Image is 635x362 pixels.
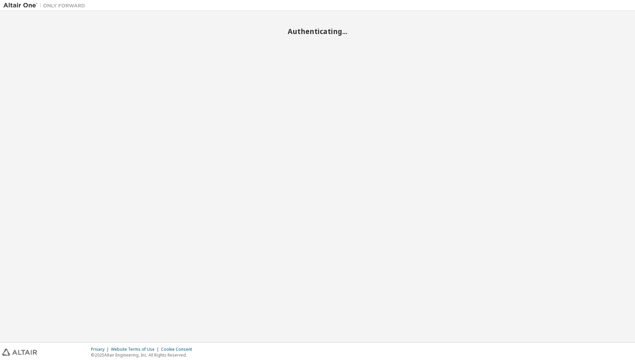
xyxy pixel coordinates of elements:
[91,347,111,352] div: Privacy
[3,2,89,9] img: Altair One
[2,349,37,356] img: altair_logo.svg
[111,347,161,352] div: Website Terms of Use
[91,352,196,358] p: © 2025 Altair Engineering, Inc. All Rights Reserved.
[3,27,632,36] h2: Authenticating...
[161,347,196,352] div: Cookie Consent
